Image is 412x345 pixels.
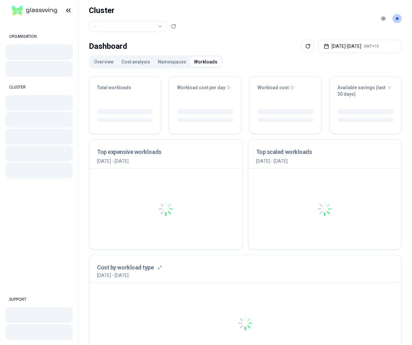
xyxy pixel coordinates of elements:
[97,263,154,272] h3: Cost by workload type
[5,30,73,43] div: ORGANISATION
[154,57,190,67] button: Namespaces
[257,84,313,91] div: Workload cost
[5,81,73,94] div: CLUSTER
[364,44,379,49] span: GMT+10
[97,84,153,91] div: Total workloads
[337,84,393,97] div: Available savings (last 30 days)
[117,57,154,67] button: Cost analysis
[9,3,60,18] img: GlassWing
[177,84,233,91] div: Workload cost per day
[256,158,394,164] p: [DATE] - [DATE]
[90,57,117,67] button: Overview
[89,40,127,53] div: Dashboard
[89,5,176,16] h1: Cluster
[97,147,235,157] h3: Top expensive workloads
[190,57,221,67] button: Workloads
[89,21,167,32] button: Select a value
[5,293,73,306] div: SUPPORT
[97,158,235,164] p: [DATE] - [DATE]
[256,147,394,157] h3: Top scaled workloads
[318,40,402,53] button: [DATE]-[DATE]GMT+10
[97,272,129,279] p: [DATE] - [DATE]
